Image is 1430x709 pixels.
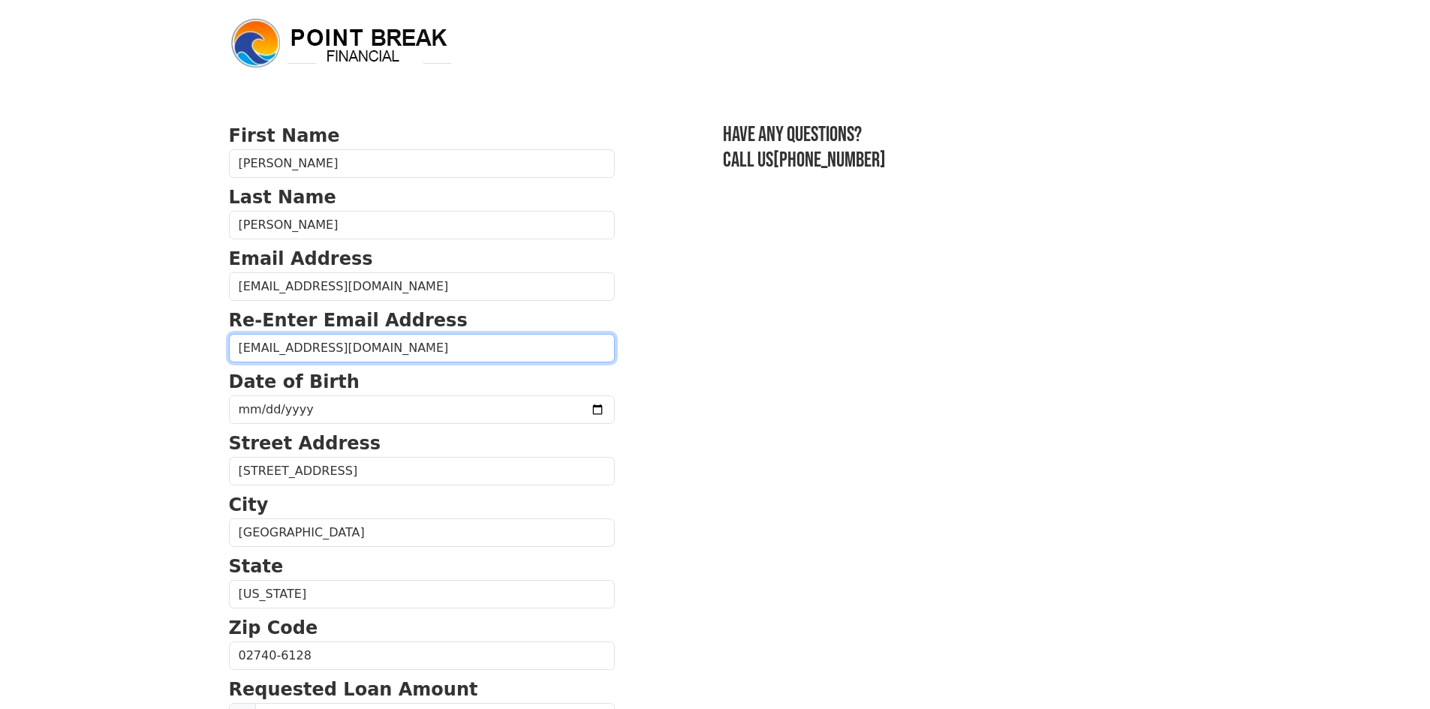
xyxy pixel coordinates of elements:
[229,125,340,146] strong: First Name
[229,187,336,208] strong: Last Name
[229,494,269,515] strong: City
[229,248,373,269] strong: Email Address
[229,457,615,485] input: Street Address
[229,371,360,392] strong: Date of Birth
[773,148,886,173] a: [PHONE_NUMBER]
[229,17,454,71] img: logo.png
[229,556,284,577] strong: State
[229,334,615,362] input: Re-Enter Email Address
[723,148,1202,173] h3: Call us
[723,122,1202,148] h3: Have any questions?
[229,272,615,301] input: Email Address
[229,149,615,178] input: First Name
[229,617,318,638] strong: Zip Code
[229,641,615,670] input: Zip Code
[229,679,478,700] strong: Requested Loan Amount
[229,433,381,454] strong: Street Address
[229,310,468,331] strong: Re-Enter Email Address
[229,518,615,547] input: City
[229,211,615,239] input: Last Name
